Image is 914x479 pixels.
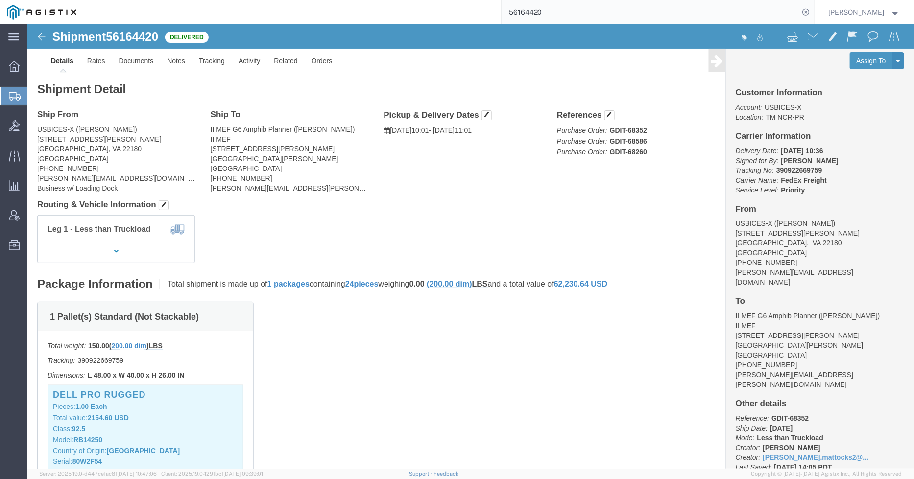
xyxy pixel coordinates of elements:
span: Copyright © [DATE]-[DATE] Agistix Inc., All Rights Reserved [751,470,902,478]
span: [DATE] 09:39:01 [223,471,263,477]
span: Andrew Wacyra [829,7,885,18]
img: logo [7,5,76,20]
span: Client: 2025.19.0-129fbcf [161,471,263,477]
iframe: FS Legacy Container [27,24,914,469]
span: Server: 2025.19.0-d447cefac8f [39,471,157,477]
span: [DATE] 10:47:06 [117,471,157,477]
input: Search for shipment number, reference number [502,0,799,24]
a: Feedback [433,471,458,477]
button: [PERSON_NAME] [828,6,901,18]
a: Support [409,471,434,477]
